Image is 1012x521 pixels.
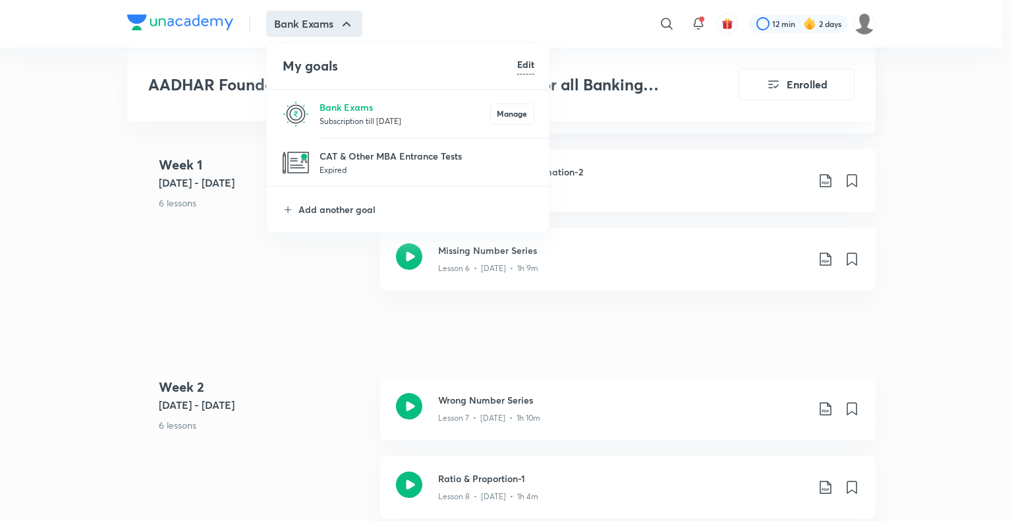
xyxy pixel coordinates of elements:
h6: Edit [517,57,534,71]
button: Manage [490,104,534,125]
p: Add another goal [298,202,534,216]
img: CAT & Other MBA Entrance Tests [283,150,309,176]
p: Subscription till [DATE] [320,114,490,127]
h4: My goals [283,56,517,76]
img: Bank Exams [283,101,309,127]
p: Expired [320,163,534,176]
p: Bank Exams [320,100,490,114]
p: CAT & Other MBA Entrance Tests [320,149,534,163]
